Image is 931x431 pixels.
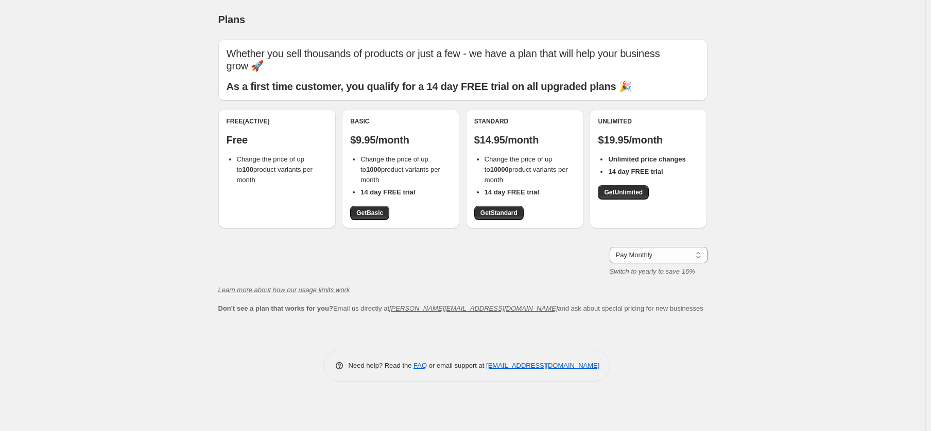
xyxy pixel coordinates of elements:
[227,47,699,72] p: Whether you sell thousands of products or just a few - we have a plan that will help your busines...
[218,14,245,25] span: Plans
[598,185,649,200] a: GetUnlimited
[218,286,350,294] a: Learn more about how our usage limits work
[242,166,253,173] b: 100
[389,304,558,312] a: [PERSON_NAME][EMAIL_ADDRESS][DOMAIN_NAME]
[218,304,333,312] b: Don't see a plan that works for you?
[474,206,524,220] a: GetStandard
[490,166,509,173] b: 10000
[598,117,699,125] div: Unlimited
[360,188,415,196] b: 14 day FREE trial
[360,155,440,184] span: Change the price of up to product variants per month
[427,362,486,369] span: or email support at
[413,362,427,369] a: FAQ
[480,209,518,217] span: Get Standard
[227,117,327,125] div: Free (Active)
[350,206,389,220] a: GetBasic
[366,166,381,173] b: 1000
[237,155,313,184] span: Change the price of up to product variants per month
[349,362,414,369] span: Need help? Read the
[474,134,575,146] p: $14.95/month
[474,117,575,125] div: Standard
[598,134,699,146] p: $19.95/month
[608,168,663,175] b: 14 day FREE trial
[350,117,451,125] div: Basic
[608,155,685,163] b: Unlimited price changes
[485,188,539,196] b: 14 day FREE trial
[356,209,383,217] span: Get Basic
[610,267,695,275] i: Switch to yearly to save 16%
[218,304,703,312] span: Email us directly at and ask about special pricing for new businesses
[350,134,451,146] p: $9.95/month
[227,134,327,146] p: Free
[227,81,632,92] b: As a first time customer, you qualify for a 14 day FREE trial on all upgraded plans 🎉
[604,188,643,196] span: Get Unlimited
[485,155,568,184] span: Change the price of up to product variants per month
[486,362,599,369] a: [EMAIL_ADDRESS][DOMAIN_NAME]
